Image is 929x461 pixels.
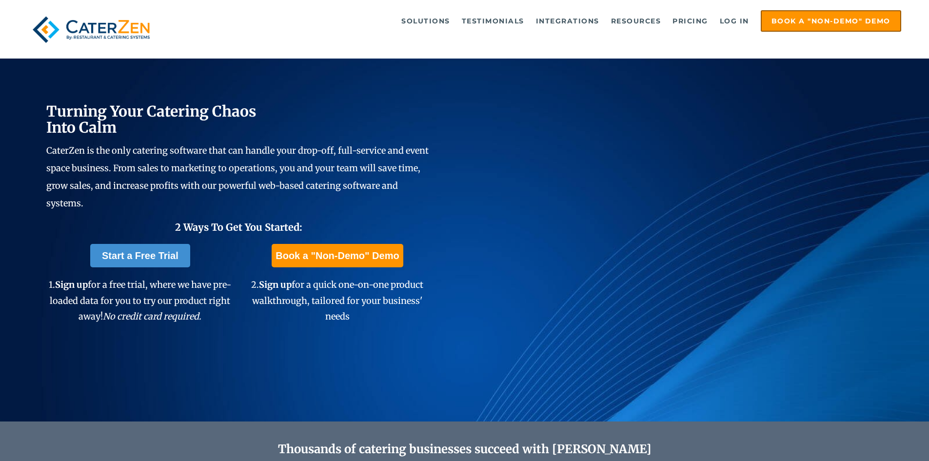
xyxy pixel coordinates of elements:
span: Turning Your Catering Chaos Into Calm [46,102,257,137]
span: 2. for a quick one-on-one product walkthrough, tailored for your business' needs [251,279,423,322]
span: Sign up [55,279,88,290]
span: CaterZen is the only catering software that can handle your drop-off, full-service and event spac... [46,145,429,209]
a: Start a Free Trial [90,244,190,267]
a: Solutions [396,11,455,31]
a: Book a "Non-Demo" Demo [272,244,403,267]
span: 1. for a free trial, where we have pre-loaded data for you to try our product right away! [49,279,231,322]
span: Sign up [259,279,292,290]
div: Navigation Menu [177,10,901,32]
em: No credit card required. [103,311,201,322]
a: Resources [606,11,666,31]
a: Pricing [668,11,713,31]
a: Log in [715,11,754,31]
a: Integrations [531,11,604,31]
h2: Thousands of catering businesses succeed with [PERSON_NAME] [93,442,836,457]
a: Book a "Non-Demo" Demo [761,10,901,32]
img: caterzen [28,10,155,49]
span: 2 Ways To Get You Started: [175,221,302,233]
a: Testimonials [457,11,529,31]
